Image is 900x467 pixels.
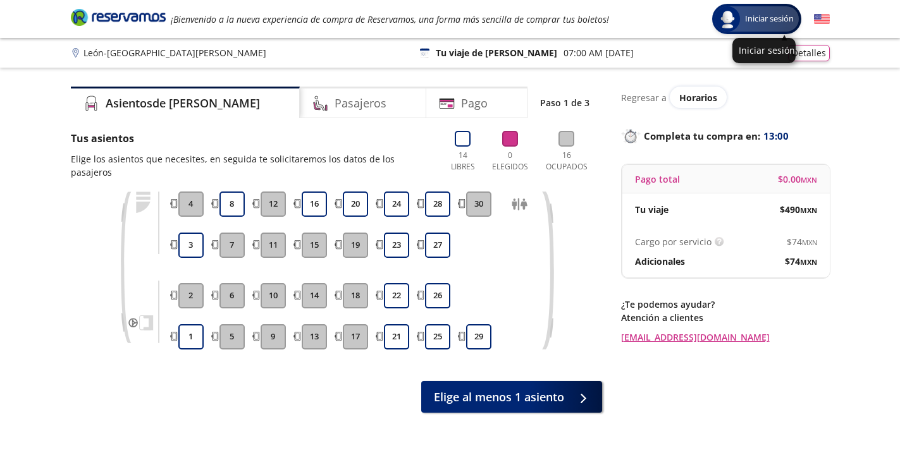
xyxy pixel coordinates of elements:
[302,324,327,349] button: 13
[635,255,685,268] p: Adicionales
[621,127,830,145] p: Completa tu compra en :
[434,389,564,406] span: Elige al menos 1 asiento
[490,150,531,173] p: 0 Elegidos
[425,283,450,308] button: 26
[788,45,830,61] button: Detalles
[335,95,386,112] h4: Pasajeros
[541,150,593,173] p: 16 Ocupados
[71,8,166,30] a: Brand Logo
[71,8,166,27] i: Brand Logo
[540,96,589,109] p: Paso 1 de 3
[621,298,830,311] p: ¿Te podemos ayudar?
[780,203,817,216] span: $ 490
[801,175,817,185] small: MXN
[679,92,717,104] span: Horarios
[461,95,488,112] h4: Pago
[425,233,450,258] button: 27
[219,283,245,308] button: 6
[219,233,245,258] button: 7
[171,13,609,25] em: ¡Bienvenido a la nueva experiencia de compra de Reservamos, una forma más sencilla de comprar tus...
[421,381,602,413] button: Elige al menos 1 asiento
[178,233,204,258] button: 3
[83,46,266,59] p: León - [GEOGRAPHIC_DATA][PERSON_NAME]
[800,205,817,215] small: MXN
[343,191,368,217] button: 20
[178,191,204,217] button: 4
[261,324,286,349] button: 9
[635,203,669,216] p: Tu viaje
[814,11,830,27] button: English
[785,255,817,268] span: $ 74
[178,283,204,308] button: 2
[778,173,817,186] span: $ 0.00
[106,95,260,112] h4: Asientos de [PERSON_NAME]
[384,233,409,258] button: 23
[219,324,245,349] button: 5
[425,191,450,217] button: 28
[343,324,368,349] button: 17
[71,152,433,179] p: Elige los asientos que necesites, en seguida te solicitaremos los datos de los pasajeros
[384,191,409,217] button: 24
[621,311,830,324] p: Atención a clientes
[787,235,817,248] span: $ 74
[802,238,817,247] small: MXN
[261,283,286,308] button: 10
[739,44,789,56] p: Iniciar sesión
[621,87,830,108] div: Regresar a ver horarios
[436,46,557,59] p: Tu viaje de [PERSON_NAME]
[343,283,368,308] button: 18
[635,235,712,248] p: Cargo por servicio
[425,324,450,349] button: 25
[71,131,433,146] p: Tus asientos
[302,283,327,308] button: 14
[466,324,491,349] button: 29
[740,13,799,25] span: Iniciar sesión
[178,324,204,349] button: 1
[635,173,680,186] p: Pago total
[261,233,286,258] button: 11
[219,191,245,217] button: 8
[621,331,830,344] a: [EMAIL_ADDRESS][DOMAIN_NAME]
[827,394,887,454] iframe: Messagebird Livechat Widget
[564,46,634,59] p: 07:00 AM [DATE]
[302,233,327,258] button: 15
[446,150,480,173] p: 14 Libres
[384,283,409,308] button: 22
[763,129,789,143] span: 13:00
[302,191,327,217] button: 16
[384,324,409,349] button: 21
[261,191,286,217] button: 12
[621,91,667,104] p: Regresar a
[343,233,368,258] button: 19
[800,257,817,267] small: MXN
[466,191,491,217] button: 30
